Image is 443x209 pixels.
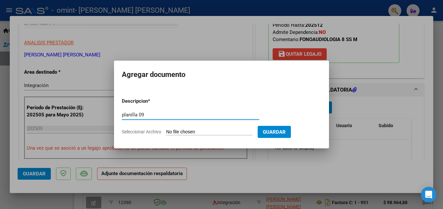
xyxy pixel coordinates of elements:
[122,68,321,81] h2: Agregar documento
[122,97,182,105] p: Descripcion
[263,129,286,135] span: Guardar
[421,187,436,202] div: Open Intercom Messenger
[122,129,161,134] span: Seleccionar Archivo
[258,126,291,138] button: Guardar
